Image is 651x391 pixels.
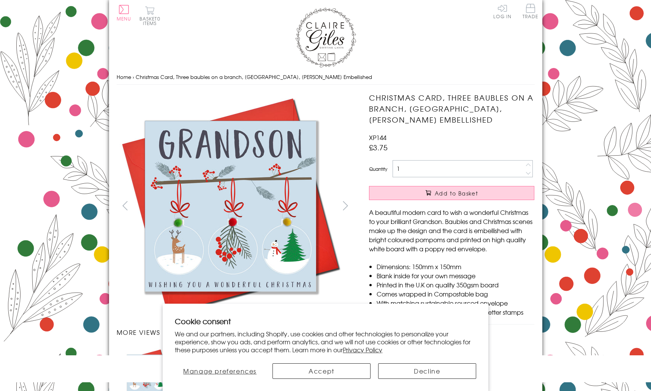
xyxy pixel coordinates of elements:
button: Menu [117,5,131,21]
p: We and our partners, including Shopify, use cookies and other technologies to personalize your ex... [175,330,476,353]
h1: Christmas Card, Three baubles on a branch, [GEOGRAPHIC_DATA], [PERSON_NAME] Embellished [369,92,534,125]
label: Quantity [369,166,387,172]
img: Christmas Card, Three baubles on a branch, Grandson, Pompom Embellished [354,92,582,320]
button: Add to Basket [369,186,534,200]
li: Comes wrapped in Compostable bag [377,289,534,298]
button: next [337,197,354,214]
span: Menu [117,15,131,22]
li: With matching sustainable sourced envelope [377,298,534,307]
li: Blank inside for your own message [377,271,534,280]
span: Christmas Card, Three baubles on a branch, [GEOGRAPHIC_DATA], [PERSON_NAME] Embellished [136,73,372,80]
a: Privacy Policy [343,345,382,354]
button: Accept [272,363,371,379]
span: 0 items [143,15,160,27]
a: Log In [493,4,512,19]
button: Manage preferences [175,363,265,379]
p: A beautiful modern card to wish a wonderful Christmas to your brilliant Grandson. Baubles and Chr... [369,208,534,253]
button: Basket0 items [139,6,160,25]
span: Trade [523,4,539,19]
li: Dimensions: 150mm x 150mm [377,262,534,271]
span: £3.75 [369,142,388,153]
button: Decline [378,363,476,379]
span: Add to Basket [435,189,478,197]
span: XP144 [369,133,386,142]
li: Printed in the U.K on quality 350gsm board [377,280,534,289]
button: prev [117,197,134,214]
a: Home [117,73,131,80]
span: Manage preferences [183,366,257,375]
span: › [133,73,134,80]
nav: breadcrumbs [117,69,535,85]
a: Trade [523,4,539,20]
h2: Cookie consent [175,316,476,326]
h3: More views [117,328,354,337]
img: Christmas Card, Three baubles on a branch, Grandson, Pompom Embellished [116,92,344,320]
img: Claire Giles Greetings Cards [295,8,356,68]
